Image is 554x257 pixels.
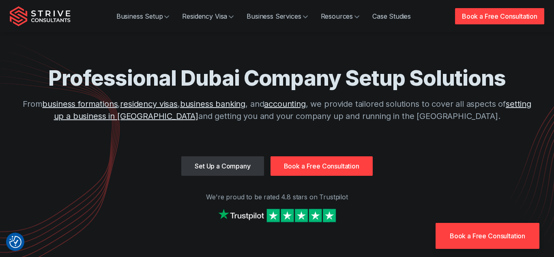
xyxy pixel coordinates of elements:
a: Book a Free Consultation [455,8,544,24]
p: We're proud to be rated 4.8 stars on Trustpilot [10,192,544,202]
img: Strive Consultants [10,6,71,26]
a: Set Up a Company [181,156,264,176]
a: Book a Free Consultation [271,156,373,176]
a: Residency Visa [176,8,240,24]
a: accounting [264,99,305,109]
a: Resources [314,8,366,24]
a: business formations [42,99,118,109]
a: Book a Free Consultation [436,223,539,249]
a: Business Services [240,8,314,24]
a: residency visas [120,99,178,109]
p: From , , , and , we provide tailored solutions to cover all aspects of and getting you and your c... [17,98,537,122]
a: business banking [180,99,245,109]
a: Business Setup [110,8,176,24]
a: Case Studies [366,8,417,24]
h1: Professional Dubai Company Setup Solutions [17,65,537,91]
button: Consent Preferences [9,236,21,248]
img: Revisit consent button [9,236,21,248]
img: Strive on Trustpilot [216,207,338,224]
